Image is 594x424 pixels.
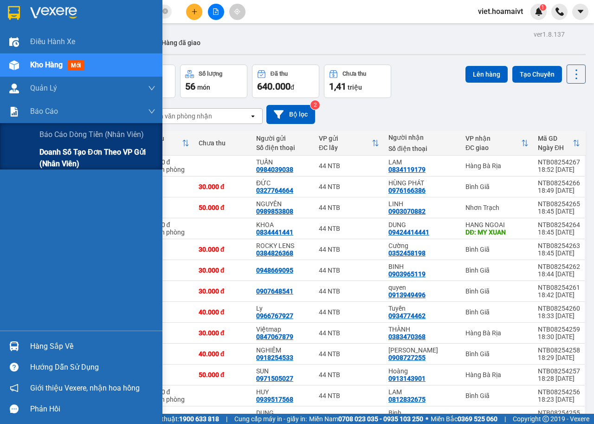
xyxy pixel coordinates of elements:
[319,287,379,295] div: 44 NTB
[465,135,521,142] div: VP nhận
[256,144,310,151] div: Số điện thoại
[388,354,426,361] div: 0908727255
[465,66,508,83] button: Lên hàng
[199,329,247,337] div: 30.000 đ
[388,242,456,249] div: Cường
[538,291,580,299] div: 18:42 [DATE]
[9,60,19,70] img: warehouse-icon
[30,36,75,47] span: Điều hành xe
[249,112,257,120] svg: open
[471,6,530,17] span: viet.hoamaivt
[226,414,227,424] span: |
[256,242,310,249] div: ROCKY LENS
[199,350,247,358] div: 40.000 đ
[538,263,580,270] div: NTB08254262
[388,228,429,236] div: 09424414441
[314,131,384,156] th: Toggle SortBy
[426,417,428,421] span: ⚪️
[465,392,529,399] div: Bình Giã
[145,144,182,151] div: HTTT
[180,65,247,98] button: Số lượng56món
[199,287,247,295] div: 30.000 đ
[134,414,219,424] span: Hỗ trợ kỹ thuật:
[256,179,310,187] div: ĐỨC
[388,270,426,278] div: 0903965119
[538,367,580,375] div: NTB08254257
[465,144,521,151] div: ĐC giao
[256,396,293,403] div: 0939517568
[388,375,426,382] div: 0913143901
[461,131,533,156] th: Toggle SortBy
[538,187,580,194] div: 18:49 [DATE]
[256,305,310,312] div: Ly
[388,249,426,257] div: 0352458198
[458,415,497,423] strong: 0369 525 060
[388,291,426,299] div: 0913949496
[533,131,585,156] th: Toggle SortBy
[10,384,19,392] span: notification
[348,84,362,91] span: triệu
[388,284,456,291] div: quyen
[319,225,379,232] div: 44 NTB
[388,145,456,152] div: Số điện thoại
[39,129,144,140] span: Báo cáo dòng tiền (nhân viên)
[9,37,19,47] img: warehouse-icon
[319,183,379,190] div: 44 NTB
[388,166,426,173] div: 0834119179
[338,415,423,423] strong: 0708 023 035 - 0935 103 250
[538,135,573,142] div: Mã GD
[145,221,189,228] div: 40.000 đ
[199,139,247,147] div: Chưa thu
[538,208,580,215] div: 18:45 [DATE]
[10,363,19,372] span: question-circle
[234,414,307,424] span: Cung cấp máy in - giấy in:
[538,333,580,340] div: 18:30 [DATE]
[9,84,19,93] img: warehouse-icon
[30,105,58,117] span: Báo cáo
[291,84,294,91] span: đ
[541,4,544,11] span: 1
[67,60,84,71] span: mới
[538,409,580,417] div: NTB08254255
[256,367,310,375] div: SUN
[538,375,580,382] div: 18:28 [DATE]
[64,52,71,58] span: environment
[256,409,310,417] div: DUNG
[538,242,580,249] div: NTB08254263
[199,308,247,316] div: 40.000 đ
[256,208,293,215] div: 0989853808
[257,81,291,92] span: 640.000
[199,371,247,378] div: 50.000 đ
[64,51,114,69] b: QL51, PPhước Trung, TPBà Rịa
[179,415,219,423] strong: 1900 633 818
[538,305,580,312] div: NTB08254260
[162,7,168,16] span: close-circle
[256,333,293,340] div: 0847067879
[540,4,546,11] sup: 1
[191,8,198,15] span: plus
[319,350,379,358] div: 44 NTB
[30,60,63,69] span: Kho hàng
[538,388,580,396] div: NTB08254256
[538,179,580,187] div: NTB08254266
[199,267,247,274] div: 30.000 đ
[319,267,379,274] div: 44 NTB
[30,382,140,394] span: Giới thiệu Vexere, nhận hoa hồng
[8,6,20,20] img: logo-vxr
[256,375,293,382] div: 0971505027
[431,414,497,424] span: Miền Bắc
[256,200,310,208] div: NGUYÊN
[162,8,168,14] span: close-circle
[538,284,580,291] div: NTB08254261
[388,312,426,320] div: 0934774462
[465,350,529,358] div: Bình Giã
[465,162,529,170] div: Hàng Bà Rịa
[199,183,247,190] div: 30.000 đ
[319,371,379,378] div: 44 NTB
[572,4,588,20] button: caret-down
[538,158,580,166] div: NTB08254267
[319,204,379,211] div: 44 NTB
[388,187,426,194] div: 0976166386
[538,270,580,278] div: 18:44 [DATE]
[534,29,565,39] div: ver 1.8.137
